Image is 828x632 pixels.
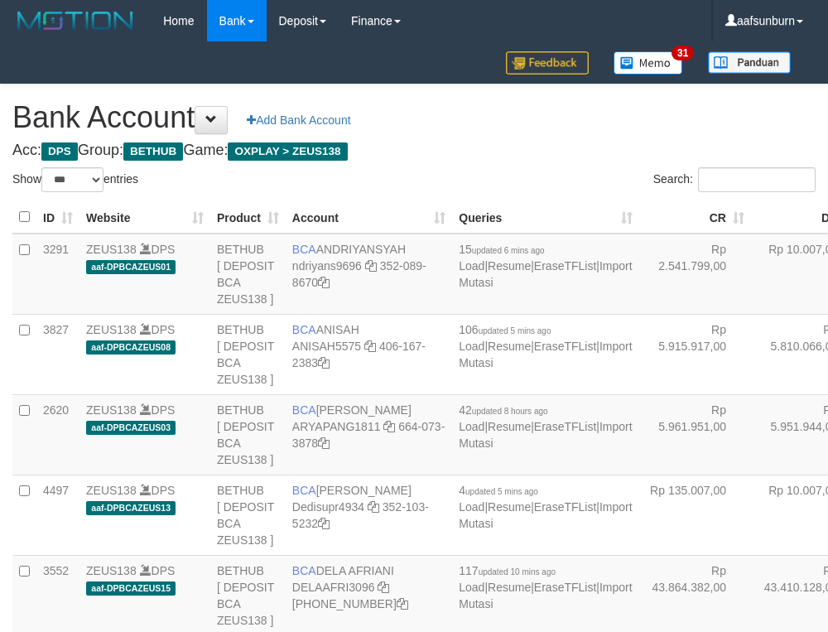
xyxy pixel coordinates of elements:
span: OXPLAY > ZEUS138 [228,142,347,161]
td: BETHUB [ DEPOSIT BCA ZEUS138 ] [210,314,286,394]
a: ZEUS138 [86,323,137,336]
img: Button%20Memo.svg [614,51,683,75]
a: ANISAH5575 [292,340,361,353]
th: Product: activate to sort column ascending [210,201,286,234]
span: | | | [459,403,632,450]
a: Load [459,581,484,594]
a: Copy Dedisupr4934 to clipboard [368,500,379,514]
a: Import Mutasi [459,500,632,530]
a: EraseTFList [534,259,596,273]
a: Copy 6640733878 to clipboard [318,437,330,450]
img: Feedback.jpg [506,51,589,75]
a: Load [459,259,484,273]
input: Search: [698,167,816,192]
a: Copy 3520898670 to clipboard [318,276,330,289]
td: 3291 [36,234,79,315]
td: 4497 [36,475,79,555]
span: updated 5 mins ago [465,487,538,496]
th: Queries: activate to sort column ascending [452,201,638,234]
td: ANDRIYANSYAH 352-089-8670 [286,234,452,315]
a: EraseTFList [534,420,596,433]
td: [PERSON_NAME] 352-103-5232 [286,475,452,555]
td: [PERSON_NAME] 664-073-3878 [286,394,452,475]
span: updated 8 hours ago [472,407,548,416]
span: 31 [672,46,694,60]
span: updated 10 mins ago [479,567,556,577]
th: CR: activate to sort column ascending [639,201,751,234]
td: DPS [79,234,210,315]
td: DPS [79,314,210,394]
span: aaf-DPBCAZEUS01 [86,260,176,274]
a: ndriyans9696 [292,259,362,273]
a: ZEUS138 [86,564,137,577]
img: panduan.png [708,51,791,74]
a: Resume [488,500,531,514]
th: Website: activate to sort column ascending [79,201,210,234]
a: ZEUS138 [86,403,137,417]
td: Rp 5.915.917,00 [639,314,751,394]
a: Copy 3521035232 to clipboard [318,517,330,530]
a: EraseTFList [534,340,596,353]
td: DPS [79,394,210,475]
a: Copy DELAAFRI3096 to clipboard [378,581,389,594]
span: BCA [292,243,316,256]
td: Rp 2.541.799,00 [639,234,751,315]
a: EraseTFList [534,500,596,514]
a: Resume [488,340,531,353]
span: | | | [459,484,632,530]
span: | | | [459,323,632,369]
select: Showentries [41,167,103,192]
span: 42 [459,403,547,417]
span: DPS [41,142,78,161]
a: Copy 4061672383 to clipboard [318,356,330,369]
span: 117 [459,564,556,577]
a: Import Mutasi [459,420,632,450]
th: ID: activate to sort column ascending [36,201,79,234]
a: Load [459,420,484,433]
span: BCA [292,484,316,497]
a: Copy 8692458639 to clipboard [397,597,408,610]
span: | | | [459,243,632,289]
td: Rp 5.961.951,00 [639,394,751,475]
a: Load [459,340,484,353]
a: 31 [601,41,696,84]
a: Resume [488,581,531,594]
span: updated 5 mins ago [479,326,551,335]
a: Load [459,500,484,514]
h1: Bank Account [12,101,816,134]
span: 15 [459,243,544,256]
a: EraseTFList [534,581,596,594]
a: Dedisupr4934 [292,500,364,514]
a: Import Mutasi [459,581,632,610]
a: Resume [488,420,531,433]
span: aaf-DPBCAZEUS15 [86,581,176,596]
a: Copy ndriyans9696 to clipboard [365,259,377,273]
td: BETHUB [ DEPOSIT BCA ZEUS138 ] [210,234,286,315]
td: 2620 [36,394,79,475]
td: Rp 135.007,00 [639,475,751,555]
label: Show entries [12,167,138,192]
span: 106 [459,323,551,336]
a: ARYAPANG1811 [292,420,381,433]
span: | | | [459,564,632,610]
span: BCA [292,564,316,577]
span: aaf-DPBCAZEUS03 [86,421,176,435]
span: 4 [459,484,538,497]
a: Import Mutasi [459,340,632,369]
a: Copy ANISAH5575 to clipboard [364,340,376,353]
a: DELAAFRI3096 [292,581,375,594]
td: DPS [79,475,210,555]
td: BETHUB [ DEPOSIT BCA ZEUS138 ] [210,394,286,475]
h4: Acc: Group: Game: [12,142,816,159]
span: BCA [292,403,316,417]
a: Resume [488,259,531,273]
span: updated 6 mins ago [472,246,545,255]
span: BETHUB [123,142,183,161]
label: Search: [653,167,816,192]
a: Import Mutasi [459,259,632,289]
a: ZEUS138 [86,243,137,256]
td: BETHUB [ DEPOSIT BCA ZEUS138 ] [210,475,286,555]
span: BCA [292,323,316,336]
td: ANISAH 406-167-2383 [286,314,452,394]
th: Account: activate to sort column ascending [286,201,452,234]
